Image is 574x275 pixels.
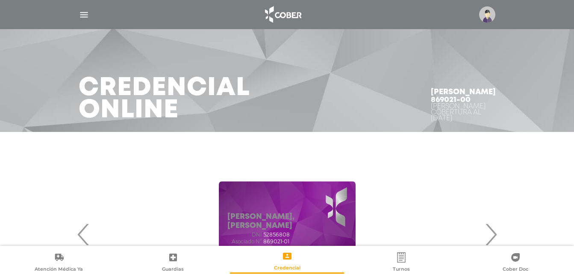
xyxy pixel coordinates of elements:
[79,77,250,122] h3: Credencial Online
[344,252,458,274] a: Turnos
[458,252,572,274] a: Cober Doc
[263,232,290,238] span: 52856808
[2,252,116,274] a: Atención Médica Ya
[75,211,92,257] span: Previous
[227,212,347,231] h5: [PERSON_NAME], [PERSON_NAME]
[274,265,300,272] span: Credencial
[227,245,262,251] span: Plan
[503,266,528,274] span: Cober Doc
[263,245,291,251] span: TAYLORED
[227,239,262,245] span: Asociado N°
[479,6,495,23] img: profile-placeholder.svg
[230,251,344,272] a: Credencial
[483,211,499,257] span: Next
[431,104,496,122] div: [PERSON_NAME] Cobertura al [DATE]
[431,88,496,104] h4: [PERSON_NAME] 869021-00
[263,239,289,245] span: 869021-01
[35,266,83,274] span: Atención Médica Ya
[79,9,89,20] img: Cober_menu-lines-white.svg
[162,266,184,274] span: Guardias
[393,266,410,274] span: Turnos
[116,252,230,274] a: Guardias
[260,4,305,25] img: logo_cober_home-white.png
[227,232,262,238] span: DNI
